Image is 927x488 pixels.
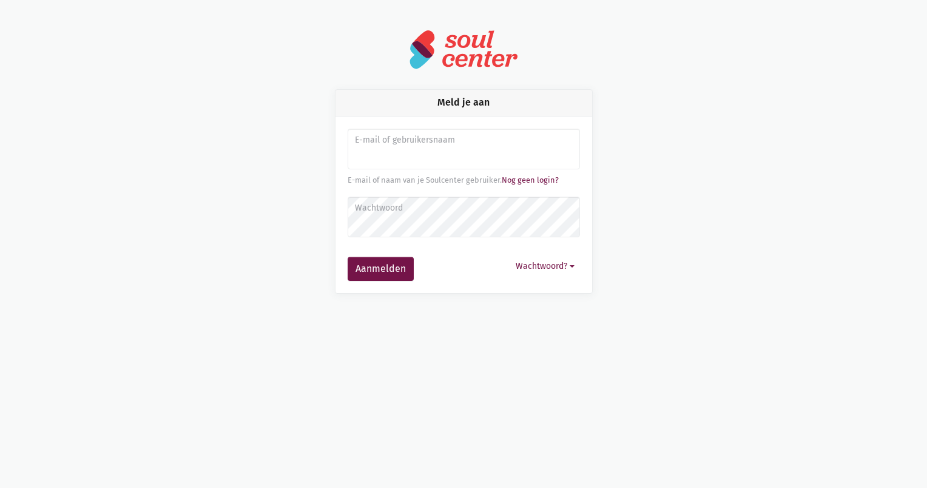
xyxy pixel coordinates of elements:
[335,90,592,116] div: Meld je aan
[348,257,414,281] button: Aanmelden
[348,174,580,186] div: E-mail of naam van je Soulcenter gebruiker.
[510,257,580,276] button: Wachtwoord?
[355,134,571,147] label: E-mail of gebruikersnaam
[348,129,580,281] form: Aanmelden
[502,175,559,185] a: Nog geen login?
[409,29,518,70] img: logo-soulcenter-full.svg
[355,202,571,215] label: Wachtwoord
